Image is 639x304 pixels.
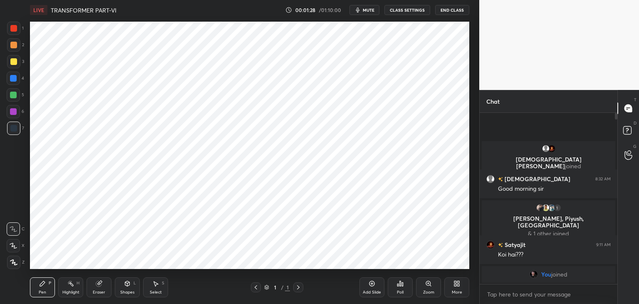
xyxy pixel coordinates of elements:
[633,143,637,150] p: G
[150,290,162,294] div: Select
[120,290,134,294] div: Shapes
[503,174,570,183] h6: [DEMOGRAPHIC_DATA]
[553,204,562,212] div: 1
[7,88,24,102] div: 5
[39,290,46,294] div: Pen
[487,156,610,169] p: [DEMOGRAPHIC_DATA][PERSON_NAME]
[498,251,611,259] div: Koi hai???
[498,243,503,247] img: no-rating-badge.077c3623.svg
[530,270,538,279] img: 5ced908ece4343448b4c182ab94390f6.jpg
[397,290,404,294] div: Poll
[349,5,379,15] button: mute
[281,285,283,290] div: /
[480,90,506,112] p: Chat
[7,38,24,52] div: 2
[634,97,637,103] p: T
[480,140,617,284] div: grid
[30,5,47,15] div: LIVE
[542,204,550,212] img: 6499c9f0efa54173aa28340051e62cb0.jpg
[271,285,279,290] div: 1
[503,240,525,249] h6: Satyajit
[49,281,51,285] div: P
[7,22,24,35] div: 1
[77,281,79,285] div: H
[7,239,25,252] div: X
[565,162,581,170] span: joined
[423,290,434,294] div: Zoom
[551,271,567,278] span: joined
[7,122,24,135] div: 7
[51,6,116,14] h4: TRANSFORMER PART-VI
[7,55,24,68] div: 3
[596,242,611,247] div: 9:11 AM
[487,230,610,237] p: & 1 other joined
[435,5,469,15] button: End Class
[487,215,610,229] p: [PERSON_NAME], Piyush, [GEOGRAPHIC_DATA]
[134,281,136,285] div: L
[62,290,79,294] div: Highlight
[363,7,374,13] span: mute
[7,256,25,269] div: Z
[542,145,550,153] img: default.png
[547,204,556,212] img: dd25de8fb75f4b548ce634ff3f3c9755.jpg
[498,177,503,182] img: no-rating-badge.077c3623.svg
[7,105,24,118] div: 6
[536,204,544,212] img: 1a56f41675594ba7928455774852ebd2.jpg
[634,120,637,126] p: D
[486,175,495,183] img: default.png
[452,290,462,294] div: More
[547,145,556,153] img: daa425374cb446028a250903ee68cc3a.jpg
[498,185,611,193] div: Good morning sir
[285,284,290,291] div: 1
[7,72,24,85] div: 4
[7,222,25,236] div: C
[363,290,381,294] div: Add Slide
[541,271,551,278] span: You
[384,5,430,15] button: CLASS SETTINGS
[595,177,611,182] div: 8:32 AM
[486,241,495,249] img: daa425374cb446028a250903ee68cc3a.jpg
[162,281,164,285] div: S
[93,290,105,294] div: Eraser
